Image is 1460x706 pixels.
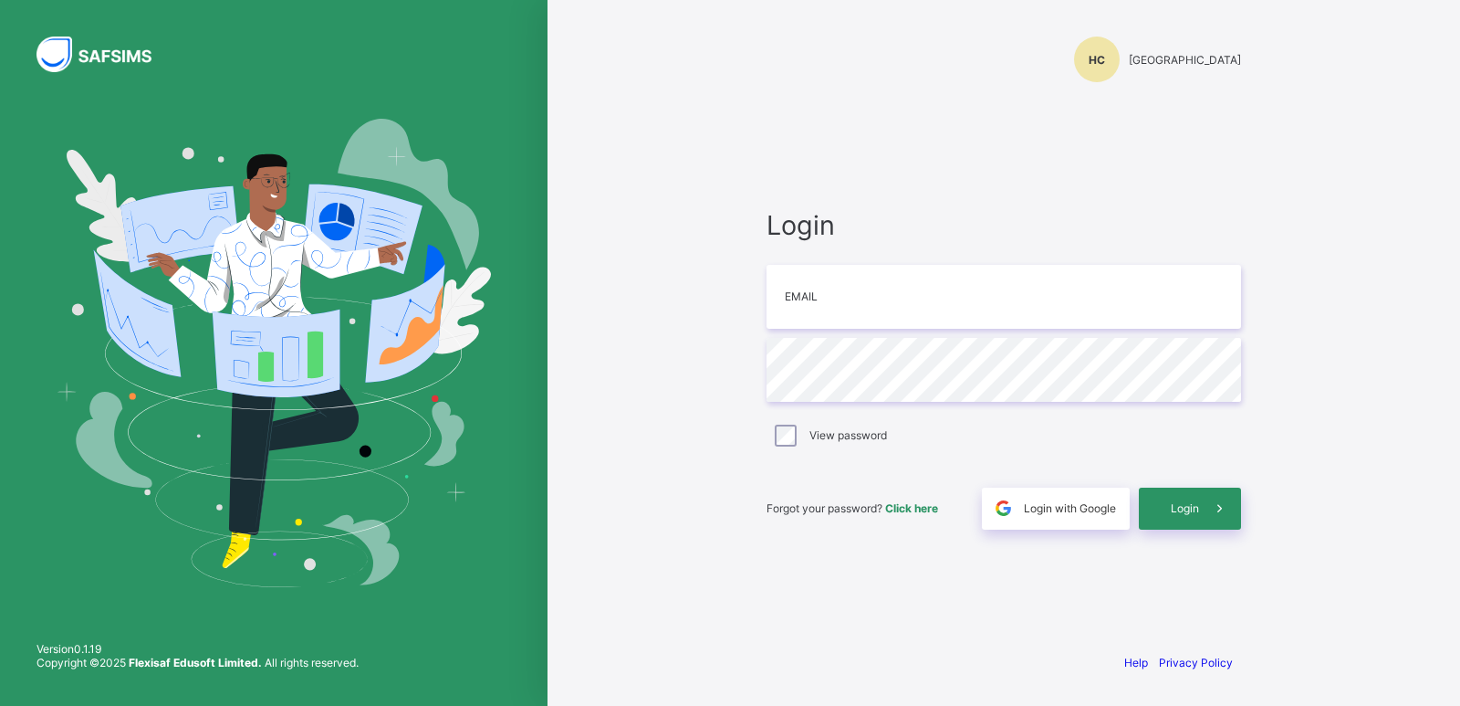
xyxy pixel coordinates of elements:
[1024,501,1116,515] span: Login with Google
[885,501,938,515] a: Click here
[1124,656,1148,669] a: Help
[129,656,262,669] strong: Flexisaf Edusoft Limited.
[993,498,1014,519] img: google.396cfc9801f0270233282035f929180a.svg
[1129,53,1241,67] span: [GEOGRAPHIC_DATA]
[1089,53,1105,67] span: HC
[36,37,173,72] img: SAFSIMS Logo
[36,656,359,669] span: Copyright © 2025 All rights reserved.
[766,501,938,515] span: Forgot your password?
[1171,501,1199,515] span: Login
[1159,656,1233,669] a: Privacy Policy
[57,119,491,586] img: Hero Image
[766,209,1241,241] span: Login
[36,642,359,656] span: Version 0.1.19
[809,428,887,442] label: View password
